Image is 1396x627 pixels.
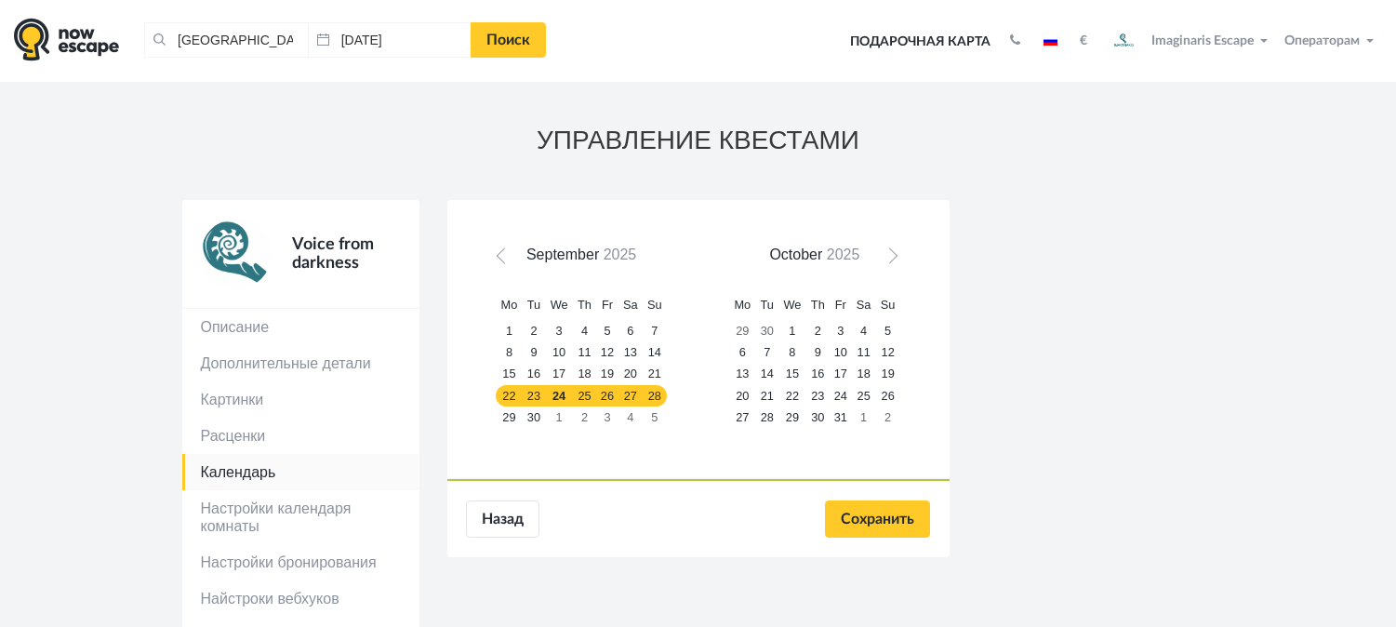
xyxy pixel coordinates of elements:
a: 9 [806,342,830,364]
a: 23 [523,385,546,407]
input: Дата [308,22,472,58]
span: Friday [602,298,613,312]
a: 6 [618,321,643,342]
a: 2 [523,321,546,342]
a: Календарь [182,454,419,490]
a: 23 [806,385,830,407]
a: 17 [830,364,852,385]
a: 4 [573,321,596,342]
a: 20 [618,364,643,385]
a: 19 [596,364,618,385]
a: 13 [729,364,755,385]
a: Настройки календаря комнаты [182,490,419,544]
h3: УПРАВЛЕНИЕ КВЕСТАМИ [182,127,1215,155]
span: Saturday [623,298,638,312]
a: 13 [618,342,643,364]
a: 5 [876,321,900,342]
a: 24 [545,385,573,407]
a: 22 [496,385,522,407]
span: Tuesday [527,298,540,312]
a: 29 [778,407,806,428]
a: Дополнительные детали [182,345,419,381]
a: 29 [729,321,755,342]
a: 18 [852,364,876,385]
a: 19 [876,364,900,385]
span: Saturday [857,298,871,312]
a: 4 [618,407,643,428]
a: Расценки [182,418,419,454]
a: 21 [643,364,667,385]
a: 20 [729,385,755,407]
a: Next [876,247,903,273]
a: Настройки бронирования [182,544,419,580]
a: Prev [493,247,520,273]
div: Voice from darkness [272,219,401,289]
a: 5 [596,321,618,342]
a: 30 [806,407,830,428]
a: 26 [596,385,618,407]
a: 12 [596,342,618,364]
a: 25 [573,385,596,407]
a: 7 [755,342,778,364]
a: 6 [729,342,755,364]
a: 16 [806,364,830,385]
a: 29 [496,407,522,428]
img: ru.jpg [1044,36,1057,46]
a: 2 [806,321,830,342]
a: 22 [778,385,806,407]
a: 25 [852,385,876,407]
span: Tuesday [761,298,774,312]
a: 15 [778,364,806,385]
a: 26 [876,385,900,407]
a: 7 [643,321,667,342]
a: 21 [755,385,778,407]
a: 8 [496,342,522,364]
a: Найстроки вебхуков [182,580,419,617]
a: 16 [523,364,546,385]
a: 8 [778,342,806,364]
a: Картинки [182,381,419,418]
a: 4 [852,321,876,342]
a: 2 [573,407,596,428]
span: Thursday [578,298,592,312]
span: Prev [499,252,514,267]
span: Wednesday [783,298,801,312]
a: 3 [596,407,618,428]
a: 28 [643,385,667,407]
a: 10 [830,342,852,364]
a: 30 [755,321,778,342]
strong: € [1080,34,1087,47]
a: 2 [876,407,900,428]
span: Wednesday [551,298,568,312]
a: 1 [852,407,876,428]
a: 1 [778,321,806,342]
span: Monday [501,298,518,312]
a: Подарочная карта [844,21,997,62]
span: Sunday [881,298,896,312]
span: Next [882,252,897,267]
a: 1 [545,407,573,428]
a: 11 [573,342,596,364]
button: Операторам [1280,32,1382,50]
a: 1 [496,321,522,342]
span: 2025 [827,247,860,262]
a: 14 [755,364,778,385]
a: 17 [545,364,573,385]
span: Thursday [811,298,825,312]
a: 12 [876,342,900,364]
span: September [526,247,599,262]
a: 5 [643,407,667,428]
a: 3 [545,321,573,342]
span: Monday [734,298,751,312]
span: Imaginaris Escape [1151,31,1254,47]
a: 15 [496,364,522,385]
a: Назад [466,500,539,538]
span: October [769,247,822,262]
a: 14 [643,342,667,364]
button: € [1070,32,1097,50]
span: Friday [835,298,846,312]
a: 18 [573,364,596,385]
a: 11 [852,342,876,364]
a: Поиск [471,22,546,58]
a: 31 [830,407,852,428]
